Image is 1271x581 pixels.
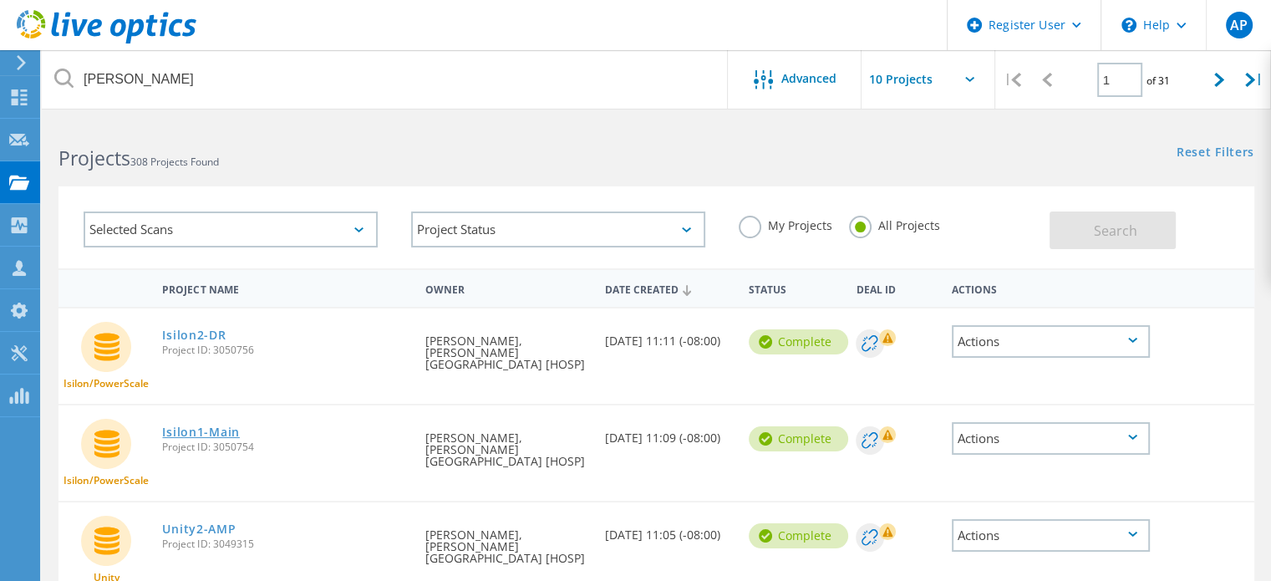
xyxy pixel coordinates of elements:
[17,35,196,47] a: Live Optics Dashboard
[417,405,597,484] div: [PERSON_NAME], [PERSON_NAME][GEOGRAPHIC_DATA] [HOSP]
[64,379,149,389] span: Isilon/PowerScale
[1230,18,1248,32] span: AP
[749,426,848,451] div: Complete
[162,539,409,549] span: Project ID: 3049315
[162,523,236,535] a: Unity2-AMP
[1094,222,1137,240] span: Search
[952,422,1151,455] div: Actions
[162,329,226,341] a: Isilon2-DR
[417,273,597,303] div: Owner
[417,502,597,581] div: [PERSON_NAME], [PERSON_NAME][GEOGRAPHIC_DATA] [HOSP]
[154,273,417,303] div: Project Name
[1177,146,1254,161] a: Reset Filters
[952,325,1151,358] div: Actions
[995,50,1030,110] div: |
[411,212,705,247] div: Project Status
[84,212,378,247] div: Selected Scans
[1121,18,1136,33] svg: \n
[1237,50,1271,110] div: |
[162,426,239,438] a: Isilon1-Main
[847,273,943,303] div: Deal Id
[130,155,219,169] span: 308 Projects Found
[597,273,740,304] div: Date Created
[952,519,1151,552] div: Actions
[162,442,409,452] span: Project ID: 3050754
[1146,74,1170,88] span: of 31
[1050,212,1176,249] button: Search
[740,273,848,303] div: Status
[943,273,1159,303] div: Actions
[849,216,940,232] label: All Projects
[417,308,597,387] div: [PERSON_NAME], [PERSON_NAME][GEOGRAPHIC_DATA] [HOSP]
[597,308,740,364] div: [DATE] 11:11 (-08:00)
[597,405,740,461] div: [DATE] 11:09 (-08:00)
[597,502,740,558] div: [DATE] 11:05 (-08:00)
[739,216,832,232] label: My Projects
[749,523,848,548] div: Complete
[162,345,409,355] span: Project ID: 3050756
[749,329,848,354] div: Complete
[58,145,130,171] b: Projects
[64,476,149,486] span: Isilon/PowerScale
[781,73,836,84] span: Advanced
[42,50,729,109] input: Search projects by name, owner, ID, company, etc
